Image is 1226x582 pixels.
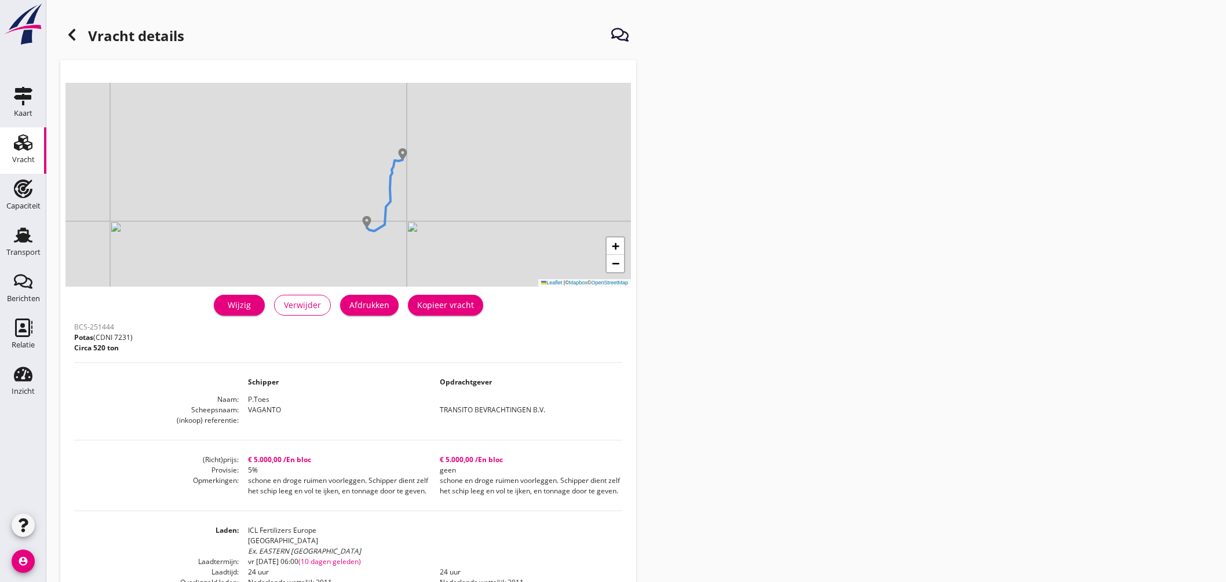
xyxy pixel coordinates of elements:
dd: 24 uur [239,567,430,577]
button: Verwijder [274,295,331,316]
div: Kopieer vracht [417,299,474,311]
dd: Opdrachtgever [430,377,622,387]
h1: Vracht details [60,23,184,51]
dd: ICL Fertilizers Europe [GEOGRAPHIC_DATA] [239,525,622,557]
img: logo-small.a267ee39.svg [2,3,44,46]
div: Capaciteit [6,202,41,210]
dd: 24 uur [430,567,622,577]
dt: Naam [74,394,239,405]
dd: vr [DATE] 06:00 [239,557,622,567]
span: (10 dagen geleden) [298,557,361,566]
a: Wijzig [214,295,265,316]
a: Mapbox [569,280,588,285]
dd: TRANSITO BEVRACHTINGEN B.V. [430,405,622,415]
a: Zoom out [607,255,624,272]
div: Inzicht [12,387,35,395]
button: Kopieer vracht [408,295,483,316]
div: Afdrukken [349,299,389,311]
dd: 5% [239,465,430,475]
div: Transport [6,248,41,256]
dt: Opmerkingen [74,475,239,496]
dd: schone en droge ruimen voorleggen. Schipper dient zelf het schip leeg en vol te ijken, en tonnage... [430,475,622,496]
div: Relatie [12,341,35,349]
div: Berichten [7,295,40,302]
span: Potas [74,332,93,342]
i: account_circle [12,550,35,573]
dd: € 5.000,00 /En bloc [239,455,430,465]
dt: Laadtermijn [74,557,239,567]
span: + [612,239,619,253]
div: Ex. EASTERN [GEOGRAPHIC_DATA] [248,546,622,557]
div: Vracht [12,156,35,163]
div: Verwijder [284,299,321,311]
dt: (inkoop) referentie [74,415,239,426]
a: Zoom in [607,237,624,255]
span: − [612,256,619,270]
dt: Laden [74,525,239,557]
span: | [564,280,565,285]
p: (CDNI 7231) [74,332,133,343]
dt: Provisie [74,465,239,475]
dd: € 5.000,00 /En bloc [430,455,622,465]
div: Kaart [14,109,32,117]
div: Wijzig [223,299,256,311]
a: Leaflet [541,280,562,285]
dd: schone en droge ruimen voorleggen. Schipper dient zelf het schip leeg en vol te ijken, en tonnage... [239,475,430,496]
dt: (Richt)prijs [74,455,239,465]
dd: Schipper [239,377,430,387]
img: Marker [361,216,373,228]
dd: P.Toes [239,394,622,405]
a: OpenStreetMap [591,280,628,285]
img: Marker [397,148,408,160]
span: BCS-251444 [74,322,114,332]
div: © © [538,279,631,287]
p: Circa 520 ton [74,343,133,353]
dt: Laadtijd [74,567,239,577]
dd: geen [430,465,622,475]
button: Afdrukken [340,295,399,316]
dd: VAGANTO [239,405,430,415]
dt: Scheepsnaam [74,405,239,415]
